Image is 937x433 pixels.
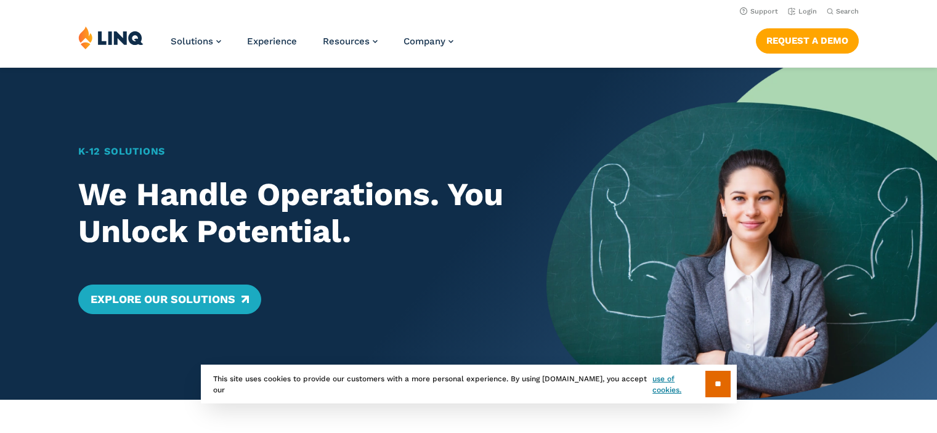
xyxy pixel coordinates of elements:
nav: Button Navigation [756,26,859,53]
a: Company [404,36,453,47]
a: use of cookies. [652,373,705,395]
a: Login [788,7,817,15]
span: Company [404,36,445,47]
a: Request a Demo [756,28,859,53]
span: Resources [323,36,370,47]
img: Home Banner [546,68,937,400]
a: Support [740,7,778,15]
nav: Primary Navigation [171,26,453,67]
span: Search [836,7,859,15]
a: Experience [247,36,297,47]
h1: K‑12 Solutions [78,144,509,159]
span: Solutions [171,36,213,47]
h2: We Handle Operations. You Unlock Potential. [78,176,509,250]
a: Solutions [171,36,221,47]
a: Resources [323,36,378,47]
img: LINQ | K‑12 Software [78,26,144,49]
button: Open Search Bar [827,7,859,16]
a: Explore Our Solutions [78,285,261,314]
div: This site uses cookies to provide our customers with a more personal experience. By using [DOMAIN... [201,365,737,403]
